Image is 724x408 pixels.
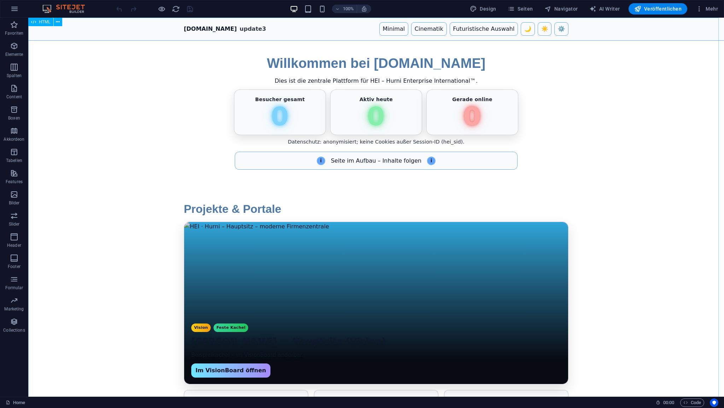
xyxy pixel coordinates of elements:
span: : [668,400,669,405]
span: AI Writer [589,5,620,12]
button: Mehr [693,3,721,14]
i: Bei Größenänderung Zoomstufe automatisch an das gewählte Gerät anpassen. [361,6,367,12]
span: Mehr [696,5,718,12]
button: AI Writer [586,3,623,14]
span: Seiten [508,5,533,12]
span: Design [470,5,496,12]
span: 00 00 [663,398,674,407]
button: Design [467,3,499,14]
span: Navigator [544,5,578,12]
button: reload [171,5,180,13]
span: Code [683,398,701,407]
button: Usercentrics [710,398,718,407]
button: 100% [332,5,357,13]
i: Seite neu laden [172,5,180,13]
h6: Session-Zeit [656,398,675,407]
span: Veröffentlichen [634,5,682,12]
button: Code [680,398,704,407]
h6: 100% [343,5,354,13]
button: Navigator [542,3,581,14]
button: Seiten [505,3,536,14]
div: Design (Strg+Alt+Y) [467,3,499,14]
button: Veröffentlichen [629,3,687,14]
